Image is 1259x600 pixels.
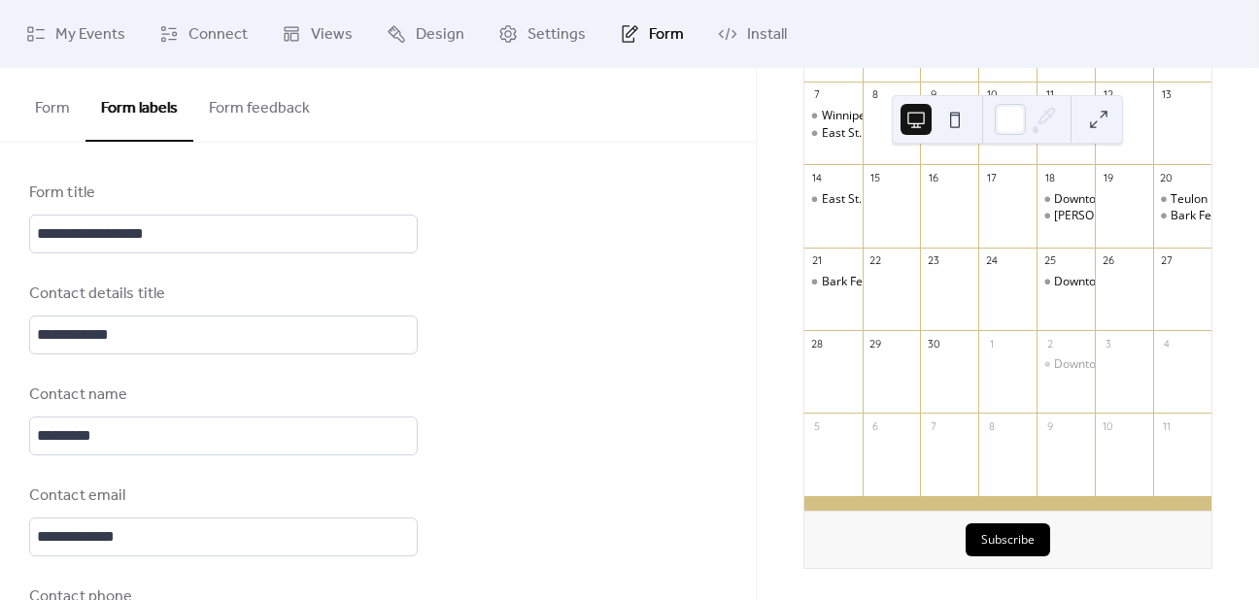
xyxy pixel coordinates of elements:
[29,283,414,306] div: Contact details title
[267,8,367,60] a: Views
[926,87,940,102] div: 9
[1042,253,1057,268] div: 25
[29,182,414,205] div: Form title
[868,170,883,184] div: 15
[926,253,940,268] div: 23
[822,108,1130,124] div: Winnipeg Dog Show - Heart of The Continent Kennel Club
[810,336,825,350] div: 28
[747,23,787,47] span: Install
[984,170,999,184] div: 17
[1159,170,1174,184] div: 20
[311,23,353,47] span: Views
[29,484,414,508] div: Contact email
[649,23,684,47] span: Form
[372,8,479,60] a: Design
[527,23,586,47] span: Settings
[804,274,863,290] div: Bark Fest - The Ultimate Dog Party
[1159,336,1174,350] div: 4
[868,87,883,102] div: 8
[416,23,464,47] span: Design
[1101,336,1115,350] div: 3
[85,68,193,142] button: Form labels
[193,68,325,140] button: Form feedback
[1159,87,1174,102] div: 13
[1159,253,1174,268] div: 27
[1101,170,1115,184] div: 19
[810,418,825,433] div: 5
[926,170,940,184] div: 16
[810,170,825,184] div: 14
[1037,208,1095,224] div: Steinbach Farmers Market
[703,8,801,60] a: Install
[1153,208,1211,224] div: Bark Fest - The Ultimate Dog Party
[55,23,125,47] span: My Events
[1037,356,1095,373] div: Downtown Winnipeg Farmers Market
[868,336,883,350] div: 29
[484,8,600,60] a: Settings
[1042,87,1057,102] div: 11
[810,253,825,268] div: 21
[984,336,999,350] div: 1
[1037,191,1095,208] div: Downtown Winnipeg Farmers Market
[926,336,940,350] div: 30
[966,523,1050,556] button: Subscribe
[19,68,85,140] button: Form
[1101,87,1115,102] div: 12
[822,191,998,208] div: East St. [PERSON_NAME] Market
[804,191,863,208] div: East St. Paul Farmers Market
[1159,418,1174,433] div: 11
[1054,208,1236,224] div: [PERSON_NAME] Farmers Market
[12,8,140,60] a: My Events
[1042,418,1057,433] div: 9
[188,23,248,47] span: Connect
[810,87,825,102] div: 7
[145,8,262,60] a: Connect
[822,274,1008,290] div: Bark Fest - The Ultimate Dog Party
[984,253,999,268] div: 24
[1042,170,1057,184] div: 18
[984,87,999,102] div: 10
[804,125,863,142] div: East St. Paul Farmers Market
[605,8,698,60] a: Form
[926,418,940,433] div: 7
[868,253,883,268] div: 22
[1101,418,1115,433] div: 10
[1042,336,1057,350] div: 2
[868,418,883,433] div: 6
[804,108,863,124] div: Winnipeg Dog Show - Heart of The Continent Kennel Club
[1153,191,1211,208] div: Teulon Pumpkinfest
[1101,253,1115,268] div: 26
[1037,274,1095,290] div: Downtown Winnipeg Farmers Market
[822,125,998,142] div: East St. [PERSON_NAME] Market
[29,383,414,407] div: Contact name
[984,418,999,433] div: 8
